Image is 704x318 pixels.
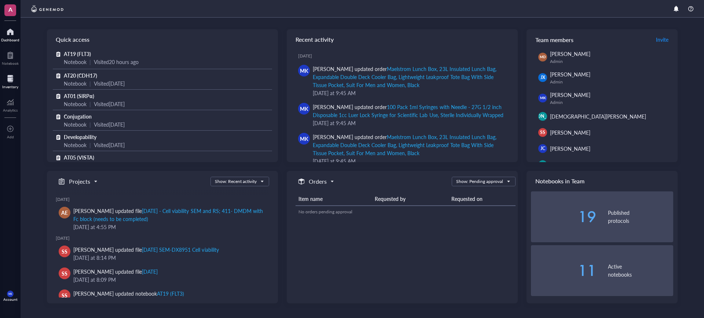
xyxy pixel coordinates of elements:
[94,141,125,149] div: Visited [DATE]
[62,247,67,255] span: SS
[73,246,219,254] div: [PERSON_NAME] updated file
[56,287,269,308] a: SS[PERSON_NAME] updated notebookAT19 (FLT3)[DATE] at 8:08 PM
[531,263,596,278] div: 11
[73,207,263,223] div: [PERSON_NAME] updated file
[56,197,269,202] div: [DATE]
[73,207,263,222] div: [DATE] - Cell viability SEM and RS; 411- DMDM with Fc block (needs to be completed)
[540,162,546,168] span: JW
[56,265,269,287] a: SS[PERSON_NAME] updated file[DATE][DATE] at 8:09 PM
[550,161,590,168] span: [PERSON_NAME]
[3,96,18,112] a: Analytics
[550,79,670,85] div: Admin
[2,61,19,66] div: Notebook
[64,58,87,66] div: Notebook
[550,71,590,78] span: [PERSON_NAME]
[550,59,670,64] div: Admin
[456,178,503,185] div: Show: Pending approval
[89,141,91,149] div: |
[300,135,308,143] span: MK
[296,192,372,206] th: Item name
[313,65,496,89] div: Maelstrom Lunch Box, 23L Insulated Lunch Bag, Expandable Double Deck Cooler Bag, Lightweight Leak...
[309,177,327,186] h5: Orders
[73,268,158,276] div: [PERSON_NAME] updated file
[1,26,19,42] a: Dashboard
[62,269,67,277] span: SS
[56,204,269,234] a: AE[PERSON_NAME] updated file[DATE] - Cell viability SEM and RS; 411- DMDM with Fc block (needs to...
[89,120,91,128] div: |
[293,100,512,130] a: MK[PERSON_NAME] updated order100 Pack 1ml Syringes with Needle - 27G 1/2 inch Disposable 1cc Luer...
[2,49,19,66] a: Notebook
[608,209,673,225] div: Published protocols
[525,113,561,120] span: [PERSON_NAME]
[7,135,14,139] div: Add
[73,223,263,231] div: [DATE] at 4:55 PM
[1,38,19,42] div: Dashboard
[64,120,87,128] div: Notebook
[300,67,308,75] span: MK
[313,103,506,119] div: [PERSON_NAME] updated order
[89,79,91,87] div: |
[287,29,518,50] div: Recent activity
[293,130,512,168] a: MK[PERSON_NAME] updated orderMaelstrom Lunch Box, 23L Insulated Lunch Bag, Expandable Double Deck...
[656,36,668,43] span: Invite
[94,100,125,108] div: Visited [DATE]
[64,133,96,141] span: Developability
[94,79,125,87] div: Visited [DATE]
[550,145,590,152] span: [PERSON_NAME]
[142,246,219,253] div: [DATE] SEM-DX8951 Cell viability
[448,192,516,206] th: Requested on
[64,72,97,79] span: AT20 (CDH17)
[550,113,646,120] span: [DEMOGRAPHIC_DATA][PERSON_NAME]
[300,105,308,113] span: MK
[8,5,12,14] span: A
[142,268,158,275] div: [DATE]
[29,4,65,13] img: genemod-logo
[64,141,87,149] div: Notebook
[527,171,678,191] div: Notebooks in Team
[3,108,18,112] div: Analytics
[550,129,590,136] span: [PERSON_NAME]
[2,85,18,89] div: Inventory
[313,65,506,89] div: [PERSON_NAME] updated order
[64,100,87,108] div: Notebook
[47,29,278,50] div: Quick access
[313,119,506,127] div: [DATE] at 9:45 AM
[64,154,94,161] span: AT05 (VISTA)
[313,133,496,157] div: Maelstrom Lunch Box, 23L Insulated Lunch Bag, Expandable Double Deck Cooler Bag, Lightweight Leak...
[94,58,139,66] div: Visited 20 hours ago
[64,92,94,100] span: AT01 (SIRPα)
[313,103,503,119] div: 100 Pack 1ml Syringes with Needle - 27G 1/2 inch Disposable 1cc Luer Lock Syringe for Scientific ...
[73,254,263,262] div: [DATE] at 8:14 PM
[73,276,263,284] div: [DATE] at 8:09 PM
[61,209,68,217] span: AE
[298,209,513,215] div: No orders pending approval
[550,50,590,57] span: [PERSON_NAME]
[56,243,269,265] a: SS[PERSON_NAME] updated file[DATE] SEM-DX8951 Cell viability[DATE] at 8:14 PM
[215,178,257,185] div: Show: Recent activity
[531,209,596,224] div: 19
[540,96,545,101] span: MK
[372,192,448,206] th: Requested by
[64,113,92,120] span: Conjugation
[540,74,545,81] span: JX
[2,73,18,89] a: Inventory
[94,120,125,128] div: Visited [DATE]
[89,100,91,108] div: |
[550,91,590,98] span: [PERSON_NAME]
[64,50,91,57] span: AT19 (FLT3)
[527,29,678,50] div: Team members
[298,53,512,59] div: [DATE]
[293,62,512,100] a: MK[PERSON_NAME] updated orderMaelstrom Lunch Box, 23L Insulated Lunch Bag, Expandable Double Deck...
[64,79,87,87] div: Notebook
[656,34,669,45] button: Invite
[540,55,546,60] span: MD
[8,292,12,295] span: MK
[540,145,545,152] span: JC
[313,133,506,157] div: [PERSON_NAME] updated order
[69,177,90,186] h5: Projects
[550,100,670,105] div: Admin
[56,235,269,241] div: [DATE]
[540,129,545,136] span: SS
[608,262,673,278] div: Active notebooks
